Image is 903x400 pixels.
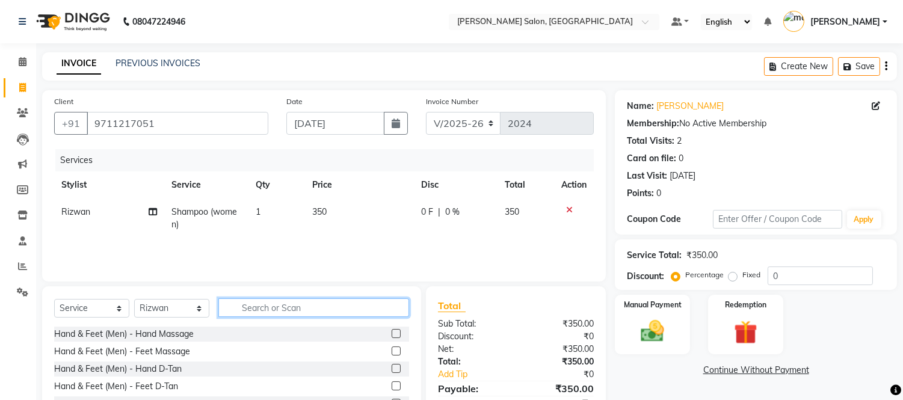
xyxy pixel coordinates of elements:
img: _gift.svg [727,318,765,347]
a: PREVIOUS INVOICES [116,58,200,69]
div: Discount: [429,330,516,343]
div: Points: [627,187,654,200]
input: Search by Name/Mobile/Email/Code [87,112,268,135]
div: Discount: [627,270,664,283]
div: ₹350.00 [516,343,603,355]
th: Action [554,171,594,198]
label: Fixed [742,269,760,280]
th: Total [498,171,555,198]
button: Create New [764,57,833,76]
div: No Active Membership [627,117,885,130]
div: Membership: [627,117,679,130]
button: Apply [847,211,881,229]
div: Services [55,149,603,171]
div: 0 [679,152,683,165]
div: [DATE] [670,170,695,182]
div: ₹0 [531,368,603,381]
div: Hand & Feet (Men) - Hand D-Tan [54,363,182,375]
span: | [438,206,440,218]
b: 08047224946 [132,5,185,38]
div: 0 [656,187,661,200]
span: Shampoo (women) [171,206,237,230]
div: Sub Total: [429,318,516,330]
div: 2 [677,135,682,147]
label: Date [286,96,303,107]
div: Hand & Feet (Men) - Hand Massage [54,328,194,340]
div: Hand & Feet (Men) - Feet D-Tan [54,380,178,393]
th: Stylist [54,171,164,198]
div: Service Total: [627,249,682,262]
a: Continue Without Payment [617,364,895,377]
div: Payable: [429,381,516,396]
div: Last Visit: [627,170,667,182]
div: ₹350.00 [686,249,718,262]
div: ₹0 [516,330,603,343]
div: ₹350.00 [516,318,603,330]
img: logo [31,5,113,38]
label: Client [54,96,73,107]
span: 350 [312,206,327,217]
div: Coupon Code [627,213,713,226]
a: [PERSON_NAME] [656,100,724,112]
label: Percentage [685,269,724,280]
div: ₹350.00 [516,381,603,396]
span: 0 F [421,206,433,218]
span: 350 [505,206,519,217]
th: Price [305,171,414,198]
span: Rizwan [61,206,90,217]
input: Enter Offer / Coupon Code [713,210,842,229]
button: +91 [54,112,88,135]
button: Save [838,57,880,76]
input: Search or Scan [218,298,409,317]
span: [PERSON_NAME] [810,16,880,28]
span: Total [438,300,466,312]
div: Total Visits: [627,135,674,147]
th: Qty [248,171,304,198]
div: ₹350.00 [516,355,603,368]
th: Service [164,171,248,198]
img: madonna [783,11,804,32]
div: Name: [627,100,654,112]
a: Add Tip [429,368,531,381]
a: INVOICE [57,53,101,75]
label: Manual Payment [624,300,682,310]
span: 0 % [445,206,460,218]
span: 1 [256,206,260,217]
img: _cash.svg [633,318,671,345]
label: Invoice Number [426,96,478,107]
div: Hand & Feet (Men) - Feet Massage [54,345,190,358]
div: Total: [429,355,516,368]
div: Card on file: [627,152,676,165]
th: Disc [414,171,498,198]
label: Redemption [725,300,766,310]
div: Net: [429,343,516,355]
